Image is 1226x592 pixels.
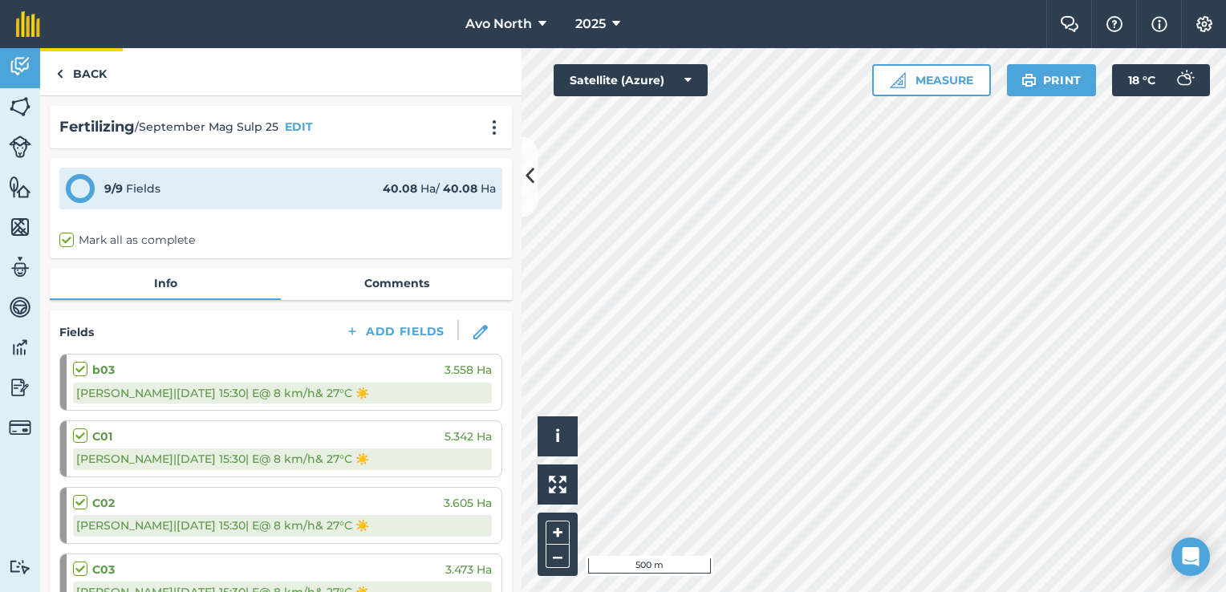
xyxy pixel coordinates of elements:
img: svg+xml;base64,PHN2ZyB4bWxucz0iaHR0cDovL3d3dy53My5vcmcvMjAwMC9zdmciIHdpZHRoPSI5IiBoZWlnaHQ9IjI0Ii... [56,64,63,83]
strong: 9 / 9 [104,181,123,196]
span: 3.473 Ha [445,561,492,578]
strong: C02 [92,494,115,512]
img: svg+xml;base64,PD94bWwgdmVyc2lvbj0iMS4wIiBlbmNvZGluZz0idXRmLTgiPz4KPCEtLSBHZW5lcmF0b3I6IEFkb2JlIE... [9,295,31,319]
div: Ha / Ha [383,180,496,197]
div: [PERSON_NAME] | [DATE] 15:30 | E @ 8 km/h & 27 ° C ☀️ [73,383,492,403]
strong: 40.08 [383,181,417,196]
div: [PERSON_NAME] | [DATE] 15:30 | E @ 8 km/h & 27 ° C ☀️ [73,515,492,536]
strong: C03 [92,561,115,578]
img: svg+xml;base64,PHN2ZyB4bWxucz0iaHR0cDovL3d3dy53My5vcmcvMjAwMC9zdmciIHdpZHRoPSIyMCIgaGVpZ2h0PSIyNC... [485,120,504,136]
img: svg+xml;base64,PHN2ZyB4bWxucz0iaHR0cDovL3d3dy53My5vcmcvMjAwMC9zdmciIHdpZHRoPSIxNyIgaGVpZ2h0PSIxNy... [1151,14,1167,34]
span: i [555,426,560,446]
button: + [546,521,570,545]
button: – [546,545,570,568]
img: Two speech bubbles overlapping with the left bubble in the forefront [1060,16,1079,32]
img: svg+xml;base64,PD94bWwgdmVyc2lvbj0iMS4wIiBlbmNvZGluZz0idXRmLTgiPz4KPCEtLSBHZW5lcmF0b3I6IEFkb2JlIE... [9,375,31,399]
img: svg+xml;base64,PD94bWwgdmVyc2lvbj0iMS4wIiBlbmNvZGluZz0idXRmLTgiPz4KPCEtLSBHZW5lcmF0b3I6IEFkb2JlIE... [9,255,31,279]
img: svg+xml;base64,PHN2ZyB4bWxucz0iaHR0cDovL3d3dy53My5vcmcvMjAwMC9zdmciIHdpZHRoPSI1NiIgaGVpZ2h0PSI2MC... [9,215,31,239]
img: svg+xml;base64,PD94bWwgdmVyc2lvbj0iMS4wIiBlbmNvZGluZz0idXRmLTgiPz4KPCEtLSBHZW5lcmF0b3I6IEFkb2JlIE... [9,335,31,359]
span: 18 ° C [1128,64,1155,96]
span: 2025 [575,14,606,34]
img: svg+xml;base64,PHN2ZyB3aWR0aD0iMTgiIGhlaWdodD0iMTgiIHZpZXdCb3g9IjAgMCAxOCAxOCIgZmlsbD0ibm9uZSIgeG... [473,325,488,339]
div: Fields [104,180,160,197]
div: [PERSON_NAME] | [DATE] 15:30 | E @ 8 km/h & 27 ° C ☀️ [73,448,492,469]
button: i [538,416,578,456]
img: Four arrows, one pointing top left, one top right, one bottom right and the last bottom left [549,476,566,493]
img: svg+xml;base64,PHN2ZyB4bWxucz0iaHR0cDovL3d3dy53My5vcmcvMjAwMC9zdmciIHdpZHRoPSIxOSIgaGVpZ2h0PSIyNC... [1021,71,1037,90]
img: svg+xml;base64,PD94bWwgdmVyc2lvbj0iMS4wIiBlbmNvZGluZz0idXRmLTgiPz4KPCEtLSBHZW5lcmF0b3I6IEFkb2JlIE... [1168,64,1200,96]
img: svg+xml;base64,PHN2ZyB4bWxucz0iaHR0cDovL3d3dy53My5vcmcvMjAwMC9zdmciIHdpZHRoPSI1NiIgaGVpZ2h0PSI2MC... [9,95,31,119]
span: Avo North [465,14,532,34]
strong: 40.08 [443,181,477,196]
span: 3.605 Ha [444,494,492,512]
img: A cog icon [1195,16,1214,32]
img: svg+xml;base64,PHN2ZyB4bWxucz0iaHR0cDovL3d3dy53My5vcmcvMjAwMC9zdmciIHdpZHRoPSI1NiIgaGVpZ2h0PSI2MC... [9,175,31,199]
div: Open Intercom Messenger [1171,537,1210,576]
a: Back [40,48,123,95]
span: 5.342 Ha [445,428,492,445]
img: fieldmargin Logo [16,11,40,37]
img: svg+xml;base64,PD94bWwgdmVyc2lvbj0iMS4wIiBlbmNvZGluZz0idXRmLTgiPz4KPCEtLSBHZW5lcmF0b3I6IEFkb2JlIE... [9,136,31,158]
h4: Fields [59,323,94,341]
span: / September Mag Sulp 25 [135,118,278,136]
strong: b03 [92,361,115,379]
img: svg+xml;base64,PD94bWwgdmVyc2lvbj0iMS4wIiBlbmNvZGluZz0idXRmLTgiPz4KPCEtLSBHZW5lcmF0b3I6IEFkb2JlIE... [9,416,31,439]
img: A question mark icon [1105,16,1124,32]
a: Info [50,268,281,298]
a: Comments [281,268,512,298]
img: svg+xml;base64,PD94bWwgdmVyc2lvbj0iMS4wIiBlbmNvZGluZz0idXRmLTgiPz4KPCEtLSBHZW5lcmF0b3I6IEFkb2JlIE... [9,55,31,79]
h2: Fertilizing [59,116,135,139]
img: svg+xml;base64,PD94bWwgdmVyc2lvbj0iMS4wIiBlbmNvZGluZz0idXRmLTgiPz4KPCEtLSBHZW5lcmF0b3I6IEFkb2JlIE... [9,559,31,574]
label: Mark all as complete [59,232,195,249]
img: Ruler icon [890,72,906,88]
button: Satellite (Azure) [554,64,708,96]
button: EDIT [285,118,313,136]
button: Measure [872,64,991,96]
button: 18 °C [1112,64,1210,96]
button: Print [1007,64,1097,96]
span: 3.558 Ha [445,361,492,379]
strong: C01 [92,428,112,445]
button: Add Fields [332,320,457,343]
